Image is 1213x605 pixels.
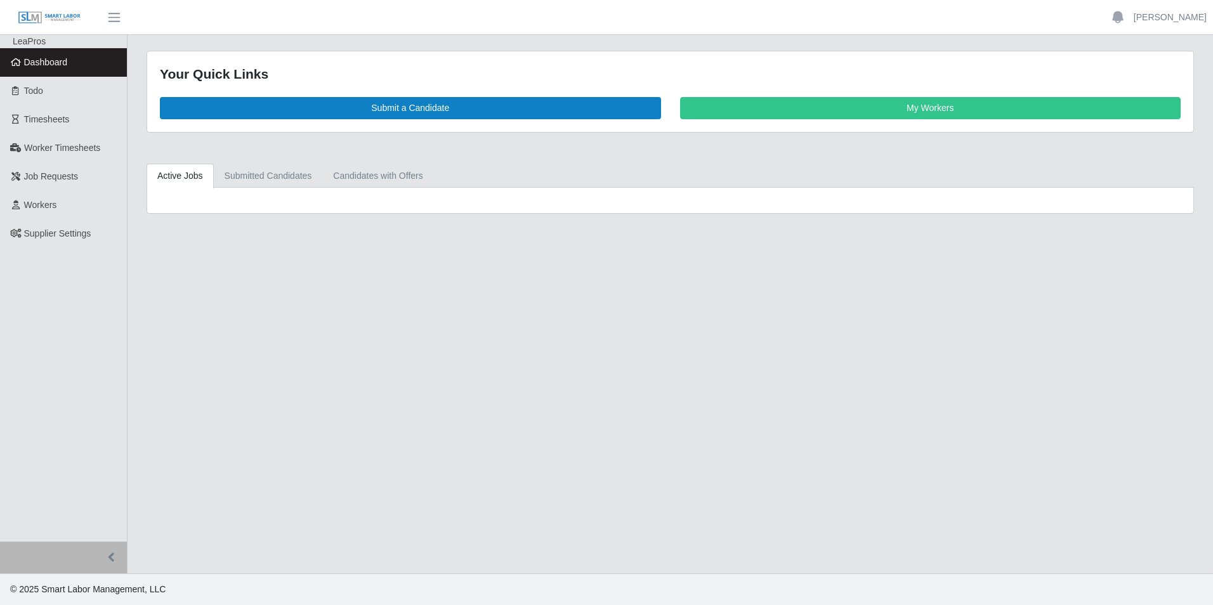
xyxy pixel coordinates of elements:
img: SLM Logo [18,11,81,25]
span: Timesheets [24,114,70,124]
a: Submit a Candidate [160,97,661,119]
span: LeaPros [13,36,46,46]
a: [PERSON_NAME] [1134,11,1207,24]
span: Dashboard [24,57,68,67]
span: © 2025 Smart Labor Management, LLC [10,584,166,594]
a: Candidates with Offers [322,164,433,188]
div: Your Quick Links [160,64,1181,84]
span: Job Requests [24,171,79,181]
span: Workers [24,200,57,210]
span: Supplier Settings [24,228,91,238]
span: Todo [24,86,43,96]
a: Submitted Candidates [214,164,323,188]
a: My Workers [680,97,1181,119]
span: Worker Timesheets [24,143,100,153]
a: Active Jobs [147,164,214,188]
